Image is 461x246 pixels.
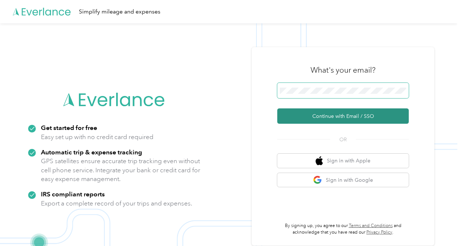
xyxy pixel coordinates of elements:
strong: Get started for free [41,124,97,131]
button: Continue with Email / SSO [277,108,409,124]
a: Terms and Conditions [349,223,393,228]
div: Simplify mileage and expenses [79,7,160,16]
span: OR [330,136,356,143]
a: Privacy Policy [366,230,392,235]
button: apple logoSign in with Apple [277,154,409,168]
p: GPS satellites ensure accurate trip tracking even without cell phone service. Integrate your bank... [41,157,201,184]
strong: Automatic trip & expense tracking [41,148,142,156]
p: Export a complete record of your trips and expenses. [41,199,192,208]
strong: IRS compliant reports [41,190,105,198]
p: By signing up, you agree to our and acknowledge that you have read our . [277,223,409,235]
img: google logo [313,176,322,185]
img: apple logo [316,156,323,165]
h3: What's your email? [310,65,376,75]
button: google logoSign in with Google [277,173,409,187]
p: Easy set up with no credit card required [41,132,153,142]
